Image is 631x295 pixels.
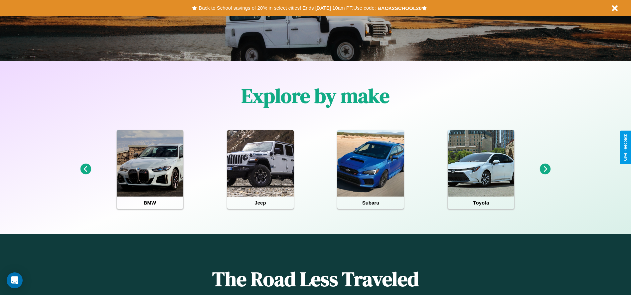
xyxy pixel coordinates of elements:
[623,134,628,161] div: Give Feedback
[117,197,183,209] h4: BMW
[197,3,377,13] button: Back to School savings of 20% in select cities! Ends [DATE] 10am PT.Use code:
[126,265,505,293] h1: The Road Less Traveled
[337,197,404,209] h4: Subaru
[378,5,422,11] b: BACK2SCHOOL20
[448,197,514,209] h4: Toyota
[7,272,23,288] div: Open Intercom Messenger
[227,197,294,209] h4: Jeep
[241,82,390,109] h1: Explore by make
